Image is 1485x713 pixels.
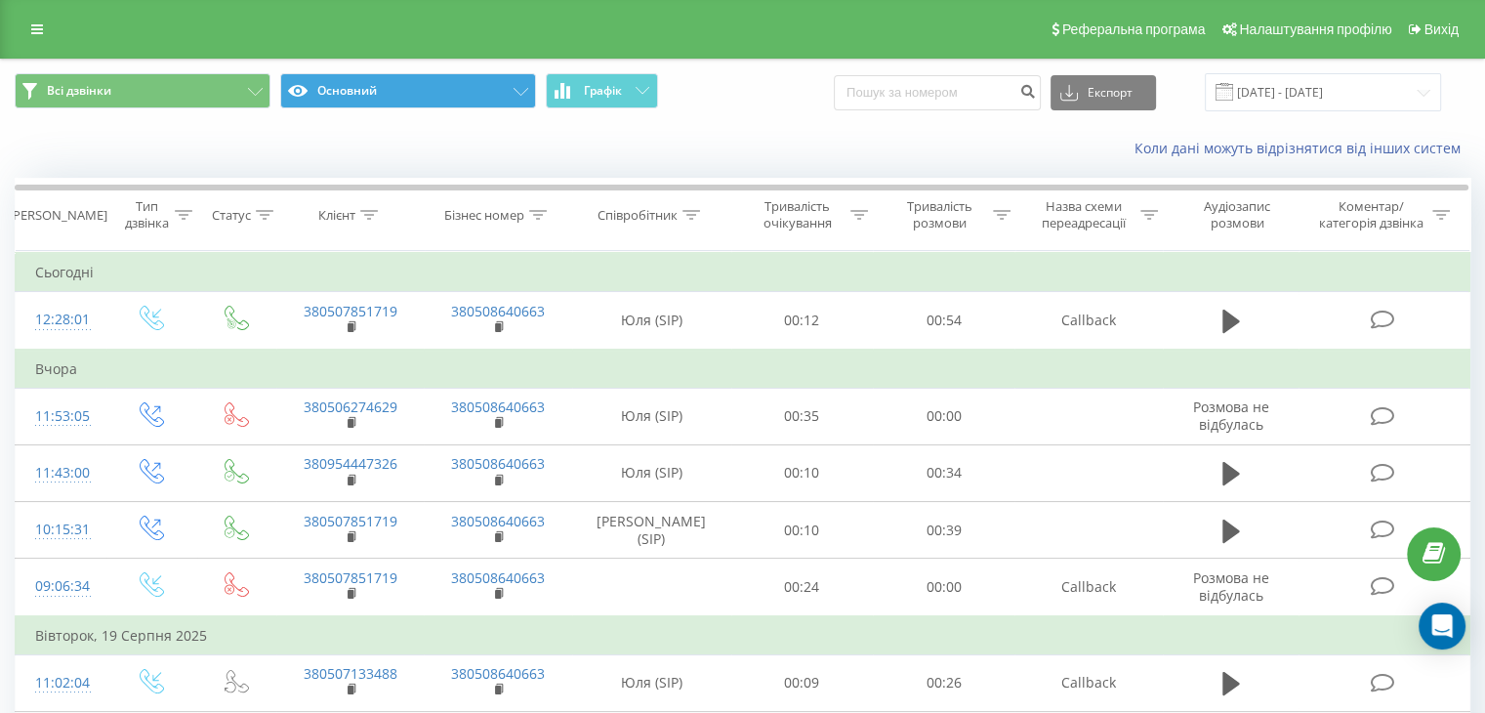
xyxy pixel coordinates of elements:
td: 00:12 [731,292,873,350]
a: 380506274629 [304,398,397,416]
div: 12:28:01 [35,301,87,339]
span: Реферальна програма [1062,21,1206,37]
td: 00:26 [873,654,1014,711]
div: Open Intercom Messenger [1419,603,1465,650]
div: Бізнес номер [444,207,524,224]
div: Аудіозапис розмови [1180,198,1295,231]
td: Вчора [16,350,1470,389]
div: 09:06:34 [35,567,87,606]
input: Пошук за номером [834,75,1041,110]
td: 00:00 [873,559,1014,616]
a: 380507851719 [304,512,397,530]
td: Сьогодні [16,253,1470,292]
div: 11:53:05 [35,398,87,436]
span: Вихід [1424,21,1459,37]
div: 11:43:00 [35,454,87,492]
div: Назва схеми переадресації [1033,198,1135,231]
button: Графік [546,73,658,108]
div: 11:02:04 [35,664,87,702]
div: [PERSON_NAME] [9,207,107,224]
span: Налаштування профілю [1239,21,1391,37]
div: Тип дзвінка [123,198,169,231]
a: Коли дані можуть відрізнятися вiд інших систем [1134,139,1470,157]
td: Callback [1014,292,1162,350]
div: Статус [212,207,251,224]
div: 10:15:31 [35,511,87,549]
td: 00:09 [731,654,873,711]
div: Тривалість очікування [749,198,846,231]
td: 00:54 [873,292,1014,350]
td: Вівторок, 19 Серпня 2025 [16,616,1470,655]
td: Юля (SIP) [572,292,731,350]
td: 00:10 [731,444,873,501]
button: Основний [280,73,536,108]
a: 380508640663 [451,568,545,587]
a: 380508640663 [451,398,545,416]
a: 380508640663 [451,454,545,473]
td: 00:10 [731,502,873,559]
span: Розмова не відбулась [1193,398,1269,434]
a: 380507851719 [304,302,397,320]
td: 00:24 [731,559,873,616]
button: Всі дзвінки [15,73,270,108]
td: 00:00 [873,388,1014,444]
a: 380954447326 [304,454,397,473]
a: 380508640663 [451,664,545,683]
button: Експорт [1051,75,1156,110]
td: 00:39 [873,502,1014,559]
div: Тривалість розмови [890,198,988,231]
div: Коментар/категорія дзвінка [1313,198,1427,231]
td: 00:35 [731,388,873,444]
span: Розмова не відбулась [1193,568,1269,605]
td: [PERSON_NAME] (SIP) [572,502,731,559]
div: Клієнт [318,207,355,224]
span: Всі дзвінки [47,83,111,99]
td: Юля (SIP) [572,654,731,711]
span: Графік [584,84,622,98]
td: Юля (SIP) [572,388,731,444]
td: 00:34 [873,444,1014,501]
a: 380507851719 [304,568,397,587]
a: 380508640663 [451,302,545,320]
td: Callback [1014,654,1162,711]
td: Юля (SIP) [572,444,731,501]
a: 380507133488 [304,664,397,683]
div: Співробітник [598,207,678,224]
a: 380508640663 [451,512,545,530]
td: Callback [1014,559,1162,616]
